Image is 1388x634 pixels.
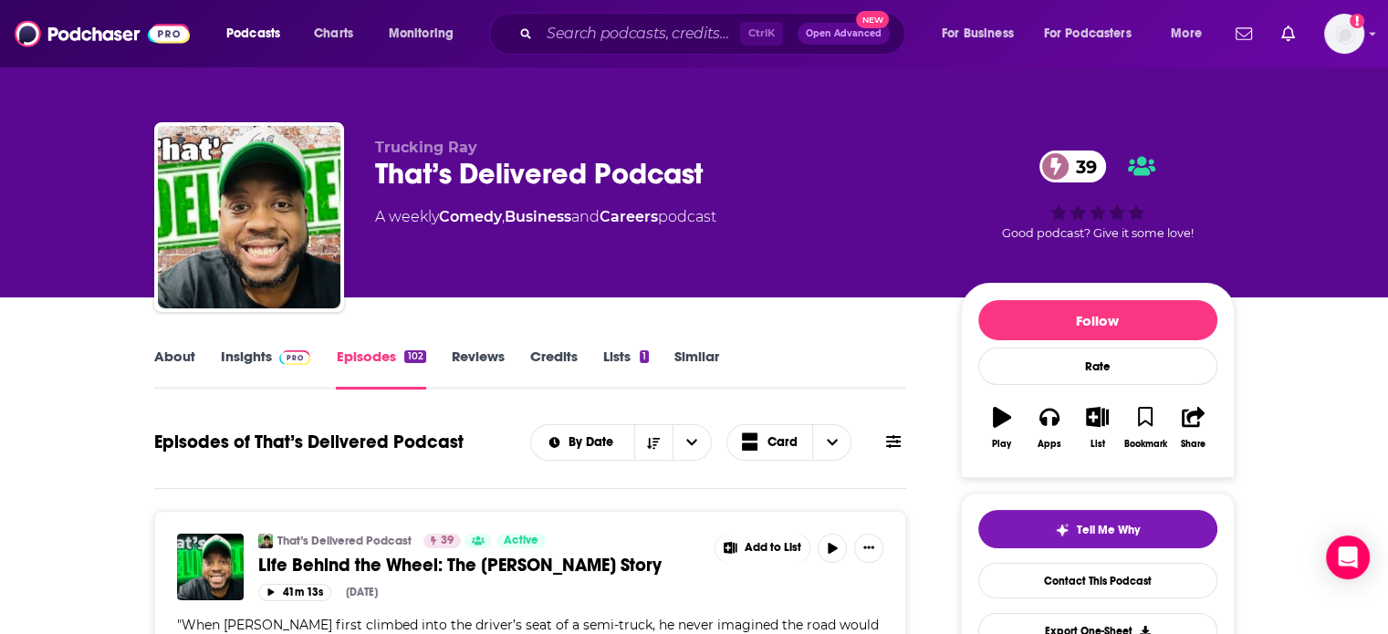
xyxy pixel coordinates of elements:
[978,510,1217,548] button: tell me why sparkleTell Me Why
[423,534,461,548] a: 39
[375,139,477,156] span: Trucking Ray
[806,29,882,38] span: Open Advanced
[221,348,311,390] a: InsightsPodchaser Pro
[571,208,600,225] span: and
[1039,151,1106,182] a: 39
[929,19,1037,48] button: open menu
[376,19,477,48] button: open menu
[530,348,578,390] a: Credits
[1091,439,1105,450] div: List
[767,436,798,449] span: Card
[314,21,353,47] span: Charts
[389,21,454,47] span: Monitoring
[279,350,311,365] img: Podchaser Pro
[1123,439,1166,450] div: Bookmark
[745,541,801,555] span: Add to List
[854,534,883,563] button: Show More Button
[439,208,502,225] a: Comedy
[978,395,1026,461] button: Play
[258,584,331,601] button: 41m 13s
[856,11,889,28] span: New
[726,424,852,461] button: Choose View
[1032,19,1158,48] button: open menu
[603,348,649,390] a: Lists1
[530,424,712,461] h2: Choose List sort
[1324,14,1364,54] button: Show profile menu
[978,563,1217,598] a: Contact This Podcast
[1044,21,1132,47] span: For Podcasters
[1002,226,1194,240] span: Good podcast? Give it some love!
[1122,395,1169,461] button: Bookmark
[1171,21,1202,47] span: More
[158,126,340,308] img: That’s Delivered Podcast
[1038,439,1061,450] div: Apps
[961,139,1235,252] div: 39Good podcast? Give it some love!
[177,534,244,600] img: Life Behind the Wheel: The Larry Cothran Story
[1158,19,1225,48] button: open menu
[1181,439,1205,450] div: Share
[1169,395,1216,461] button: Share
[496,534,546,548] a: Active
[1026,395,1073,461] button: Apps
[569,436,620,449] span: By Date
[441,532,454,550] span: 39
[1324,14,1364,54] span: Logged in as Bcprpro33
[1274,18,1302,49] a: Show notifications dropdown
[375,206,716,228] div: A weekly podcast
[1058,151,1106,182] span: 39
[302,19,364,48] a: Charts
[502,208,505,225] span: ,
[674,348,719,390] a: Similar
[673,425,711,460] button: open menu
[634,425,673,460] button: Sort Direction
[600,208,658,225] a: Careers
[640,350,649,363] div: 1
[226,21,280,47] span: Podcasts
[978,348,1217,385] div: Rate
[504,532,538,550] span: Active
[978,300,1217,340] button: Follow
[1350,14,1364,28] svg: Add a profile image
[1326,535,1370,579] div: Open Intercom Messenger
[277,534,412,548] a: That’s Delivered Podcast
[531,436,634,449] button: open menu
[452,348,505,390] a: Reviews
[1055,523,1070,537] img: tell me why sparkle
[539,19,740,48] input: Search podcasts, credits, & more...
[258,554,662,577] span: Life Behind the Wheel: The [PERSON_NAME] Story
[1228,18,1259,49] a: Show notifications dropdown
[1073,395,1121,461] button: List
[992,439,1011,450] div: Play
[1324,14,1364,54] img: User Profile
[15,16,190,51] img: Podchaser - Follow, Share and Rate Podcasts
[798,23,890,45] button: Open AdvancedNew
[154,348,195,390] a: About
[506,13,923,55] div: Search podcasts, credits, & more...
[505,208,571,225] a: Business
[336,348,425,390] a: Episodes102
[1077,523,1140,537] span: Tell Me Why
[740,22,783,46] span: Ctrl K
[346,586,378,598] div: [DATE]
[942,21,1014,47] span: For Business
[404,350,425,363] div: 102
[154,431,464,453] h1: Episodes of That’s Delivered Podcast
[214,19,304,48] button: open menu
[715,534,810,563] button: Show More Button
[258,534,273,548] img: That’s Delivered Podcast
[258,554,702,577] a: Life Behind the Wheel: The [PERSON_NAME] Story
